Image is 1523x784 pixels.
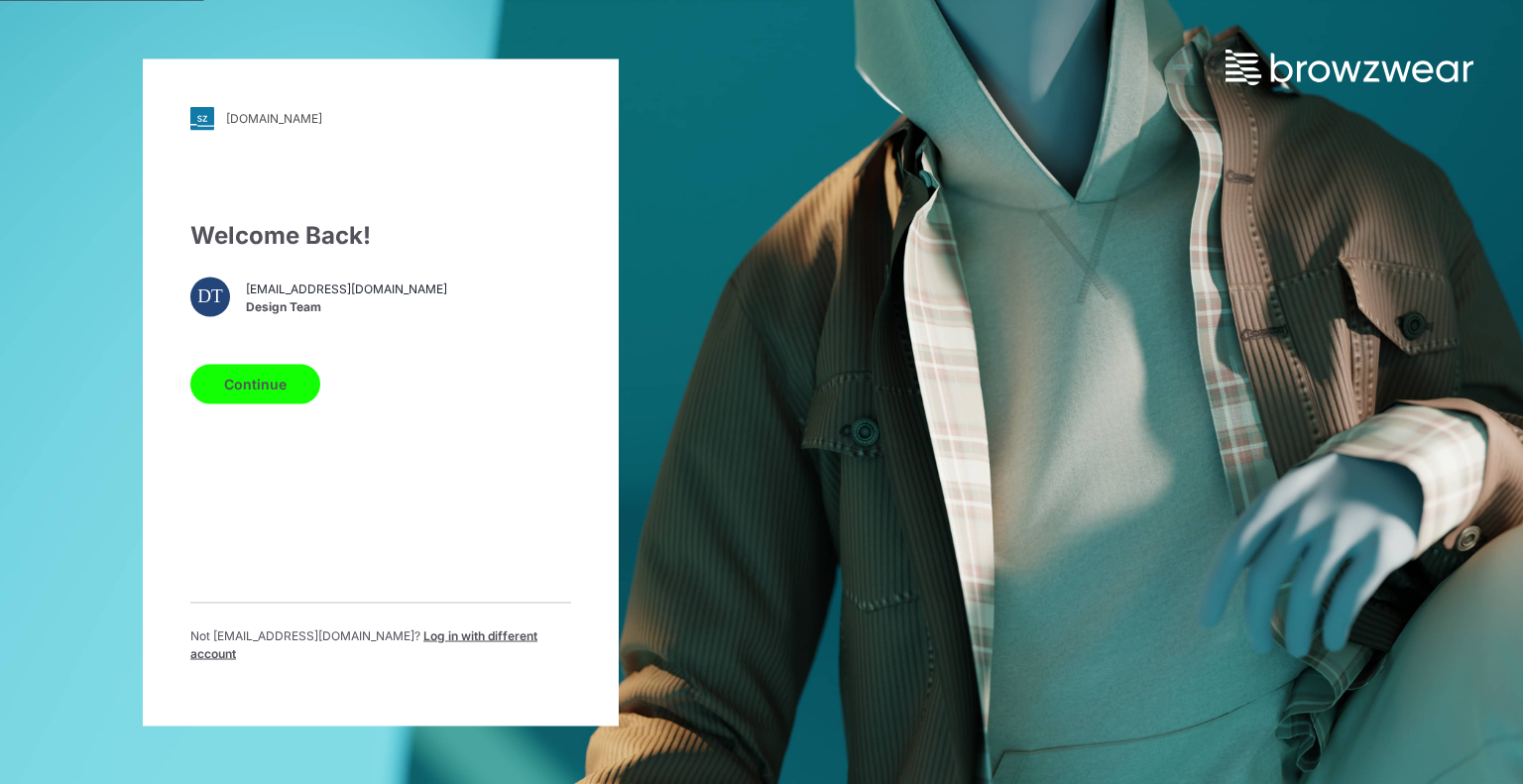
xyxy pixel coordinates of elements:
button: Continue [190,364,320,403]
p: Not [EMAIL_ADDRESS][DOMAIN_NAME] ? [190,626,571,662]
div: [DOMAIN_NAME] [226,111,322,126]
div: DT [190,277,230,316]
div: Welcome Back! [190,217,571,253]
a: [DOMAIN_NAME] [190,106,571,130]
img: svg+xml;base64,PHN2ZyB3aWR0aD0iMjgiIGhlaWdodD0iMjgiIHZpZXdCb3g9IjAgMCAyOCAyOCIgZmlsbD0ibm9uZSIgeG... [190,106,214,130]
span: [EMAIL_ADDRESS][DOMAIN_NAME] [246,280,447,298]
span: Design Team [246,298,447,316]
img: browzwear-logo.73288ffb.svg [1226,50,1473,85]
